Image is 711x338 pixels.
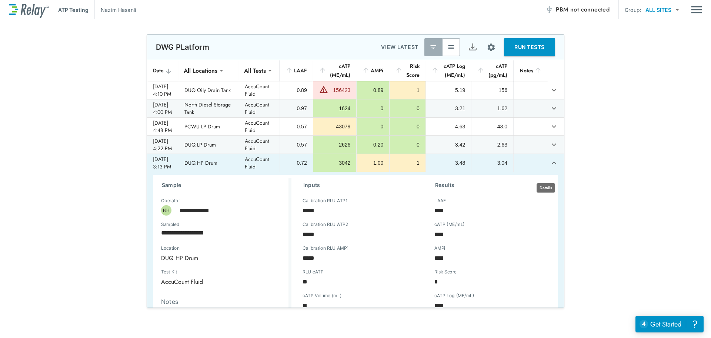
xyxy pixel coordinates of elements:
[319,141,351,148] div: 2626
[464,38,481,56] button: Export
[178,99,239,117] td: North Diesel Storage Tank
[58,6,89,14] p: ATP Testing
[239,63,271,78] div: All Tests
[431,62,465,79] div: cATP Log (ME/mL)
[286,86,307,94] div: 0.89
[178,154,239,172] td: DUQ HP Drum
[543,2,612,17] button: PBM not connected
[286,123,307,130] div: 0.57
[161,222,180,227] label: Sampled
[548,120,560,133] button: expand row
[434,246,445,251] label: AMPi
[504,38,555,56] button: RUN TESTS
[432,86,465,94] div: 5.19
[303,269,323,275] label: RLU cATP
[239,136,280,154] td: AccuCount Fluid
[363,123,383,130] div: 0
[395,123,420,130] div: 0
[330,86,351,94] div: 156423
[362,66,383,75] div: AMPi
[153,83,173,98] div: [DATE] 4:10 PM
[434,198,446,203] label: LAAF
[156,43,209,52] p: DWG PLatform
[178,81,239,99] td: DUQ Oily Drain Tank
[286,66,307,75] div: LAAF
[477,141,507,148] div: 2.63
[625,6,641,14] p: Group:
[537,183,555,193] div: Details
[395,62,420,79] div: Risk Score
[447,43,455,51] img: View All
[286,105,307,112] div: 0.97
[319,85,328,94] img: Warning
[520,66,542,75] div: Notes
[477,159,507,167] div: 3.04
[395,86,420,94] div: 1
[363,159,383,167] div: 1.00
[477,123,507,130] div: 43.0
[487,43,496,52] img: Settings Icon
[691,3,702,17] button: Main menu
[156,225,276,240] input: Choose date, selected date is Aug 15, 2025
[481,37,501,57] button: Site setup
[9,2,49,18] img: LuminUltra Relay
[239,81,280,99] td: AccuCount Fluid
[319,159,351,167] div: 3042
[161,269,217,275] label: Test Kit
[432,141,465,148] div: 3.42
[548,102,560,115] button: expand row
[239,154,280,172] td: AccuCount Fluid
[153,137,173,152] div: [DATE] 4:22 PM
[239,118,280,135] td: AccuCount Fluid
[239,99,280,117] td: AccuCount Fluid
[545,6,553,13] img: Offline Icon
[161,205,171,216] div: NH
[434,269,457,275] label: Risk Score
[434,293,474,298] label: cATP Log (ME/mL)
[178,118,239,135] td: PCWU LP Drum
[153,155,173,170] div: [DATE] 3:13 PM
[395,141,420,148] div: 0
[548,157,560,169] button: expand row
[153,101,173,116] div: [DATE] 4:00 PM
[153,119,173,134] div: [DATE] 4:48 PM
[303,181,417,190] h3: Inputs
[319,105,351,112] div: 1624
[363,141,383,148] div: 0.20
[430,43,437,51] img: Latest
[162,181,288,190] h3: Sample
[477,105,507,112] div: 1.62
[363,86,383,94] div: 0.89
[381,43,418,52] p: VIEW LATEST
[286,141,307,148] div: 0.57
[178,136,239,154] td: DUQ LP Drum
[548,84,560,96] button: expand row
[303,222,348,227] label: Calibration RLU ATP2
[156,250,281,265] div: DUQ HP Drum
[477,62,507,79] div: cATP (pg/mL)
[286,159,307,167] div: 0.72
[570,5,610,14] span: not connected
[635,316,704,332] iframe: Resource center
[432,105,465,112] div: 3.21
[161,198,180,203] label: Operator
[178,63,223,78] div: All Locations
[395,159,420,167] div: 1
[691,3,702,17] img: Drawer Icon
[434,222,465,227] label: cATP (ME/mL)
[432,123,465,130] div: 4.63
[147,60,178,81] th: Date
[303,198,347,203] label: Calibration RLU ATP1
[395,105,420,112] div: 0
[477,86,507,94] div: 156
[548,138,560,151] button: expand row
[432,159,465,167] div: 3.48
[319,62,351,79] div: cATP (ME/mL)
[468,43,477,52] img: Export Icon
[303,246,349,251] label: Calibration RLU AMP1
[363,105,383,112] div: 0
[435,181,549,190] h3: Results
